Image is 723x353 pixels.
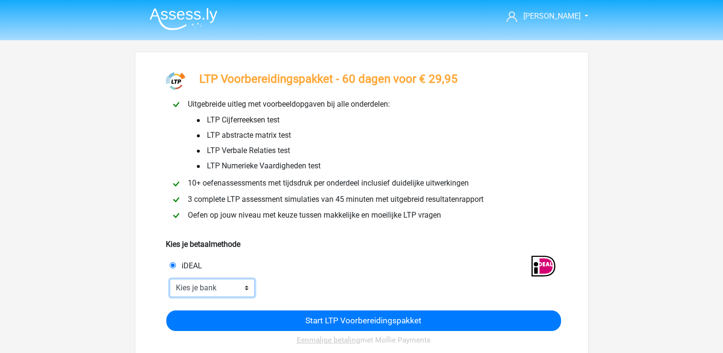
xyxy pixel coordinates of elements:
[297,336,360,344] u: Eenmalige betaling
[184,210,445,220] span: Oefen op jouw niveau met keuze tussen makkelijke en moeilijke LTP vragen
[199,72,458,86] h3: LTP Voorbereidingspakket - 60 dagen voor € 29,95
[523,11,580,21] span: [PERSON_NAME]
[170,194,182,206] img: checkmark
[184,99,394,109] span: Uitgebreide uitleg met voorbeeldopgaven bij alle onderdelen:
[184,178,473,188] span: 10+ oefenassessments met tijdsdruk per onderdeel inclusief duidelijke uitwerkingen
[166,310,561,331] input: Start LTP Voorbereidingspakket
[184,195,487,204] span: 3 complete LTP assessment simulaties van 45 minuten met uitgebreid resultatenrapport
[166,71,185,91] img: ltp.png
[170,99,182,110] img: checkmark
[170,178,182,190] img: checkmark
[503,11,581,22] a: [PERSON_NAME]
[166,240,240,249] b: Kies je betaalmethode
[195,160,321,172] span: LTP Numerieke Vaardigheden test
[195,130,291,141] span: LTP abstracte matrix test
[195,145,290,156] span: LTP Verbale Relaties test
[178,261,202,270] span: iDEAL
[195,114,280,126] span: LTP Cijferreeksen test
[170,210,182,221] img: checkmark
[150,8,217,30] img: Assessly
